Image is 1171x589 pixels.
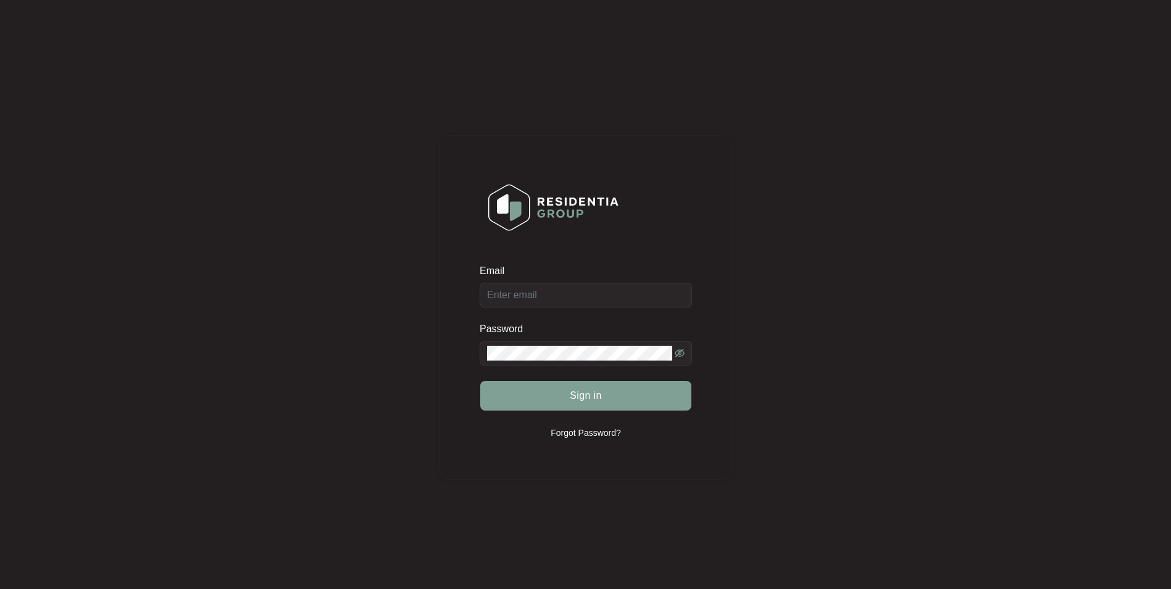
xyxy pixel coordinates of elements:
[551,427,621,439] p: Forgot Password?
[675,348,685,358] span: eye-invisible
[480,283,692,307] input: Email
[480,381,691,411] button: Sign in
[480,265,513,277] label: Email
[570,388,602,403] span: Sign in
[480,323,532,335] label: Password
[480,176,627,239] img: Login Logo
[487,346,672,361] input: Password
